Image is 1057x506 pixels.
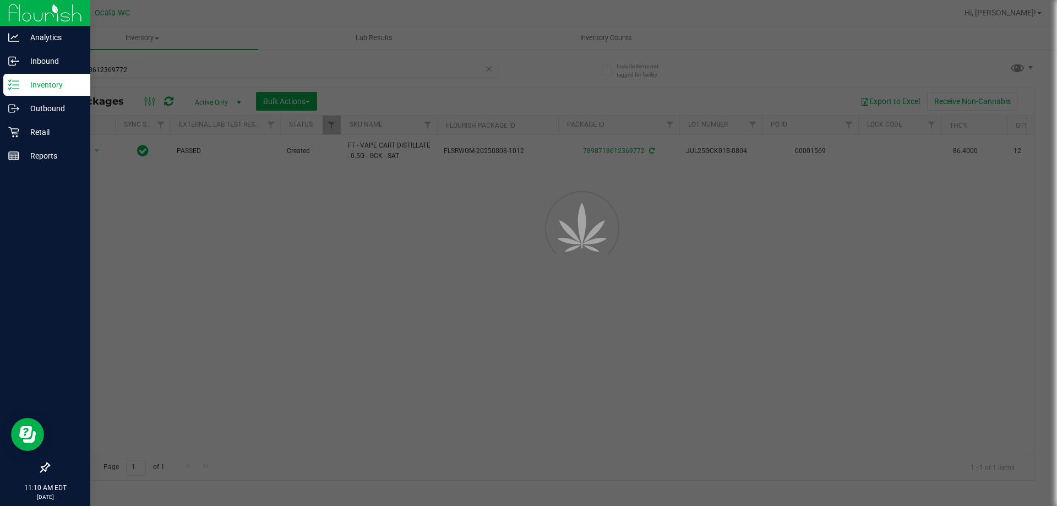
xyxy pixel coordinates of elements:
p: Inventory [19,78,85,91]
p: 11:10 AM EDT [5,483,85,493]
inline-svg: Inbound [8,56,19,67]
inline-svg: Analytics [8,32,19,43]
inline-svg: Outbound [8,103,19,114]
p: Outbound [19,102,85,115]
inline-svg: Reports [8,150,19,161]
p: [DATE] [5,493,85,501]
inline-svg: Retail [8,127,19,138]
p: Retail [19,126,85,139]
iframe: Resource center [11,418,44,451]
p: Analytics [19,31,85,44]
inline-svg: Inventory [8,79,19,90]
p: Inbound [19,55,85,68]
p: Reports [19,149,85,162]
